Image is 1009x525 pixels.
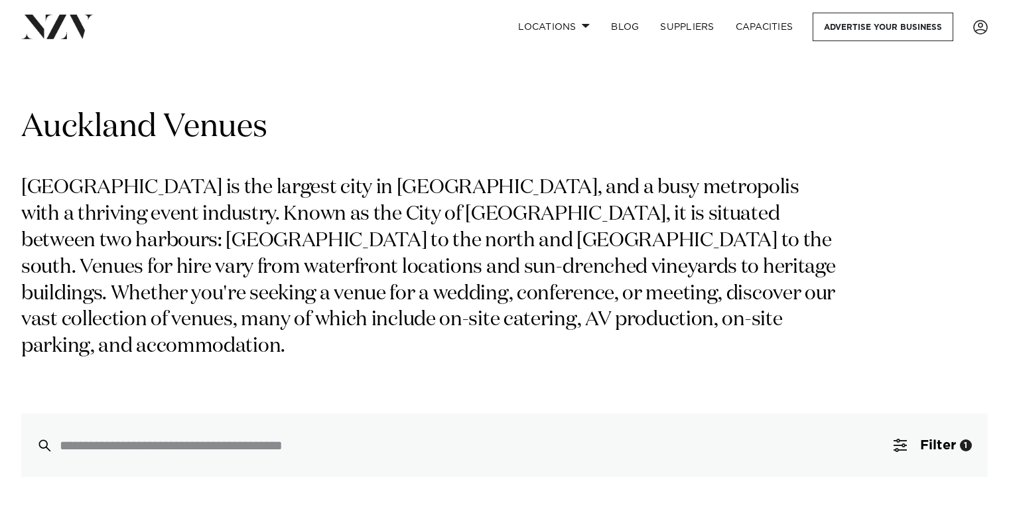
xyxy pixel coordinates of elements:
a: Locations [507,13,600,41]
span: Filter [920,439,956,452]
button: Filter1 [878,413,988,477]
a: Advertise your business [813,13,953,41]
a: Capacities [725,13,804,41]
img: nzv-logo.png [21,15,94,38]
div: 1 [960,439,972,451]
a: BLOG [600,13,649,41]
a: SUPPLIERS [649,13,724,41]
p: [GEOGRAPHIC_DATA] is the largest city in [GEOGRAPHIC_DATA], and a busy metropolis with a thriving... [21,175,841,360]
h1: Auckland Venues [21,107,988,149]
